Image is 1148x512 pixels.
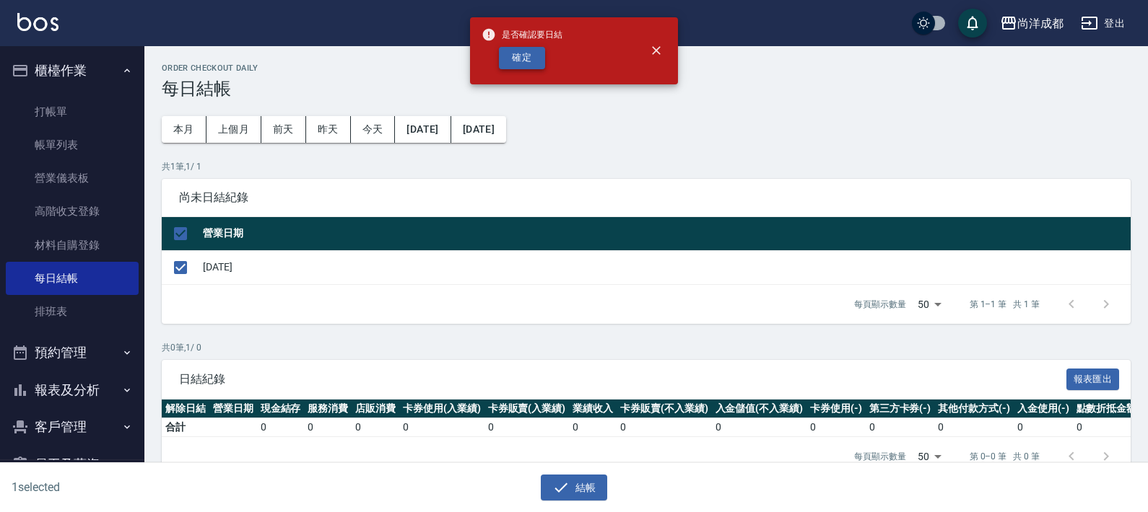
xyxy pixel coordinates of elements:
td: 0 [617,418,712,437]
td: [DATE] [199,250,1131,284]
p: 第 1–1 筆 共 1 筆 [970,298,1040,311]
th: 營業日期 [199,217,1131,251]
td: 0 [712,418,807,437]
div: 50 [912,285,947,324]
th: 其他付款方式(-) [934,400,1014,418]
p: 每頁顯示數量 [854,298,906,311]
a: 高階收支登錄 [6,195,139,228]
th: 營業日期 [209,400,257,418]
button: 結帳 [541,475,608,501]
button: close [640,35,672,66]
button: save [958,9,987,37]
th: 卡券使用(入業績) [399,400,484,418]
a: 帳單列表 [6,128,139,162]
button: 櫃檯作業 [6,52,139,89]
td: 0 [1014,418,1073,437]
button: 昨天 [306,116,351,143]
span: 日結紀錄 [179,372,1066,387]
td: 0 [352,418,399,437]
span: 是否確認要日結 [482,27,562,42]
button: 上個月 [206,116,261,143]
button: 前天 [261,116,306,143]
a: 打帳單 [6,95,139,128]
h6: 1 selected [12,478,284,496]
button: 報表匯出 [1066,368,1120,391]
div: 50 [912,437,947,476]
button: 尚洋成都 [994,9,1069,38]
button: [DATE] [395,116,451,143]
td: 合計 [162,418,209,437]
td: 0 [934,418,1014,437]
a: 報表匯出 [1066,371,1120,385]
td: 0 [484,418,570,437]
a: 材料自購登錄 [6,229,139,262]
p: 共 0 筆, 1 / 0 [162,341,1131,354]
th: 服務消費 [304,400,352,418]
h3: 每日結帳 [162,79,1131,99]
button: 今天 [351,116,396,143]
th: 入金使用(-) [1014,400,1073,418]
button: 確定 [499,47,545,69]
h2: Order checkout daily [162,63,1131,73]
button: 客戶管理 [6,408,139,446]
th: 店販消費 [352,400,399,418]
button: 本月 [162,116,206,143]
td: 0 [399,418,484,437]
p: 共 1 筆, 1 / 1 [162,160,1131,173]
a: 營業儀表板 [6,162,139,195]
th: 現金結存 [257,400,305,418]
td: 0 [304,418,352,437]
p: 每頁顯示數量 [854,450,906,463]
th: 第三方卡券(-) [866,400,935,418]
button: 登出 [1075,10,1131,37]
th: 業績收入 [569,400,617,418]
th: 入金儲值(不入業績) [712,400,807,418]
th: 卡券販賣(入業績) [484,400,570,418]
th: 解除日結 [162,400,209,418]
a: 排班表 [6,295,139,328]
td: 0 [806,418,866,437]
th: 卡券使用(-) [806,400,866,418]
td: 0 [257,418,305,437]
td: 0 [866,418,935,437]
img: Logo [17,13,58,31]
td: 0 [569,418,617,437]
th: 卡券販賣(不入業績) [617,400,712,418]
button: 員工及薪資 [6,446,139,483]
p: 第 0–0 筆 共 0 筆 [970,450,1040,463]
div: 尚洋成都 [1017,14,1064,32]
span: 尚未日結紀錄 [179,190,1113,205]
button: [DATE] [451,116,506,143]
a: 每日結帳 [6,262,139,295]
button: 報表及分析 [6,371,139,409]
button: 預約管理 [6,334,139,371]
